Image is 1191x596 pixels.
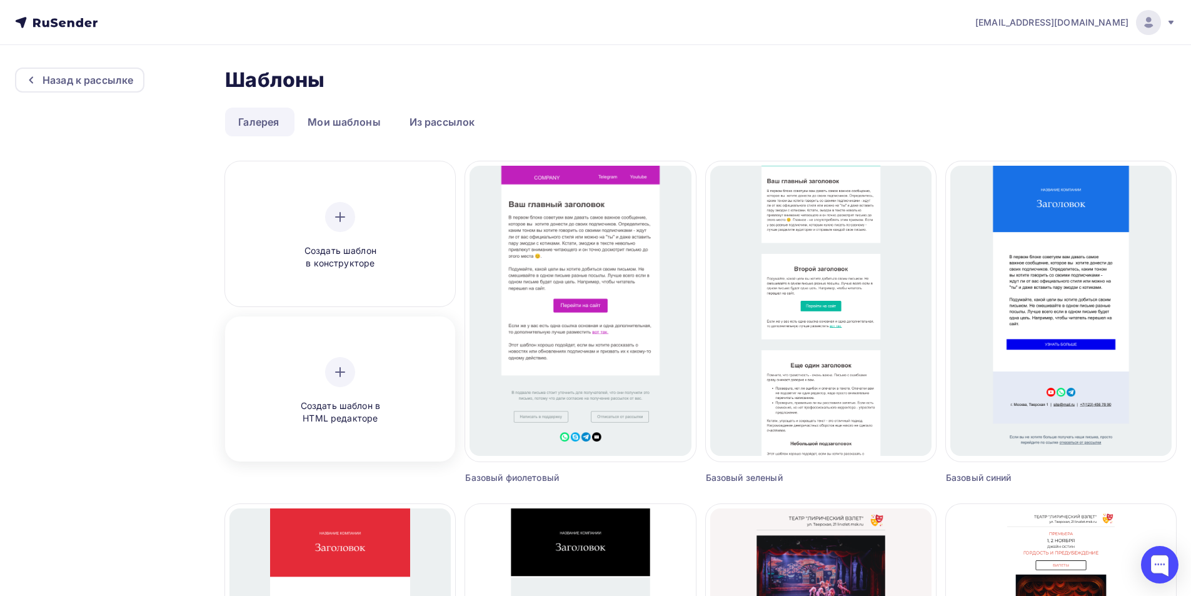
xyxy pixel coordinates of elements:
div: Базовый фиолетовый [465,472,638,484]
a: Из рассылок [396,108,488,136]
span: Создать шаблон в HTML редакторе [281,400,400,425]
div: Назад к рассылке [43,73,133,88]
a: Мои шаблоны [294,108,394,136]
a: [EMAIL_ADDRESS][DOMAIN_NAME] [975,10,1176,35]
div: Базовый зеленый [706,472,878,484]
a: Галерея [225,108,292,136]
div: Базовый синий [946,472,1118,484]
span: [EMAIL_ADDRESS][DOMAIN_NAME] [975,16,1128,29]
h2: Шаблоны [225,68,324,93]
span: Создать шаблон в конструкторе [281,245,400,270]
